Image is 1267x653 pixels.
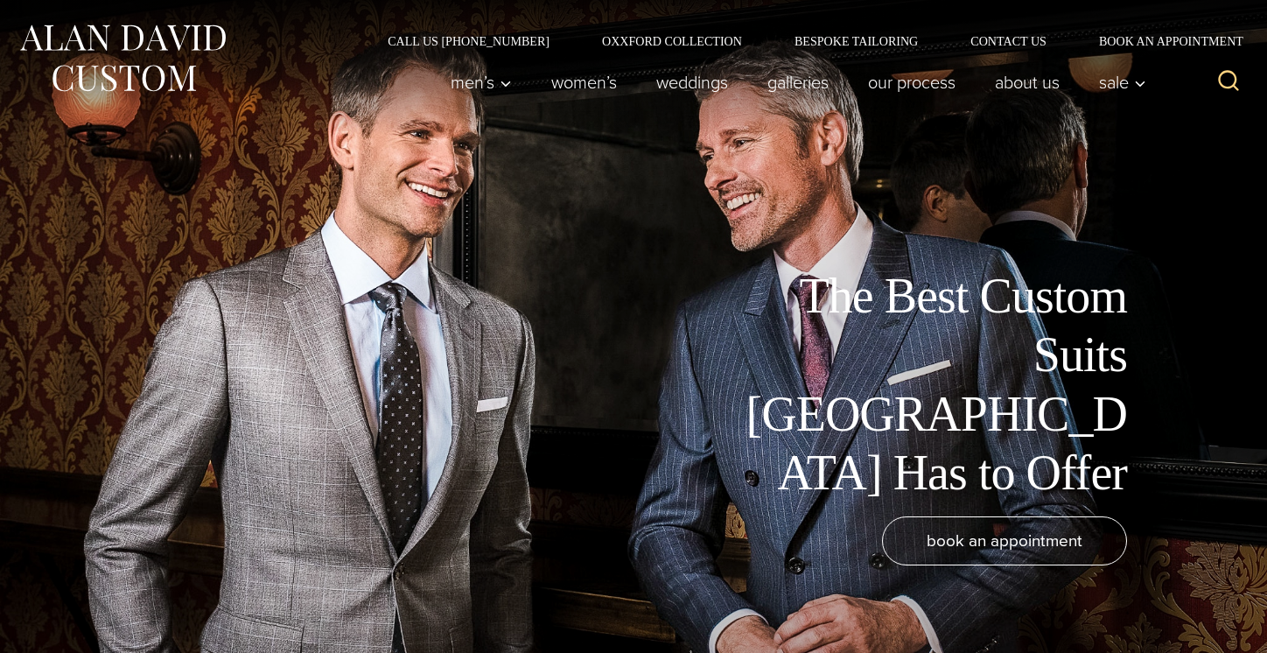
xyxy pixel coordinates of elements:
[1207,61,1249,103] button: View Search Form
[976,65,1080,100] a: About Us
[361,35,1249,47] nav: Secondary Navigation
[733,267,1127,502] h1: The Best Custom Suits [GEOGRAPHIC_DATA] Has to Offer
[944,35,1073,47] a: Contact Us
[576,35,768,47] a: Oxxford Collection
[849,65,976,100] a: Our Process
[451,74,512,91] span: Men’s
[361,35,576,47] a: Call Us [PHONE_NUMBER]
[927,528,1082,553] span: book an appointment
[1073,35,1249,47] a: Book an Appointment
[1099,74,1146,91] span: Sale
[882,516,1127,565] a: book an appointment
[748,65,849,100] a: Galleries
[637,65,748,100] a: weddings
[768,35,944,47] a: Bespoke Tailoring
[431,65,1156,100] nav: Primary Navigation
[532,65,637,100] a: Women’s
[17,19,227,97] img: Alan David Custom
